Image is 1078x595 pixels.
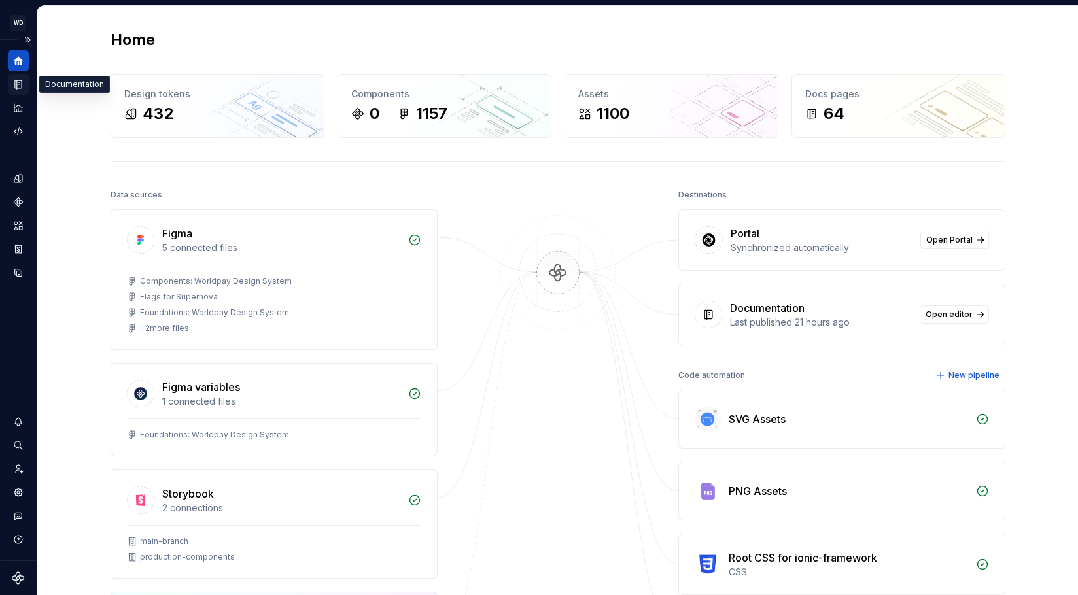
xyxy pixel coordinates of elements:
div: Docs pages [805,88,992,101]
div: Components [351,88,538,101]
div: 64 [824,103,844,124]
button: Search ⌘K [8,435,29,456]
div: Documentation [730,300,805,316]
div: Figma variables [162,379,240,395]
div: 5 connected files [162,241,400,254]
div: Flags for Supernova [140,292,218,302]
a: Design tokens432 [111,74,324,138]
a: Assets [8,215,29,236]
div: Design tokens [124,88,311,101]
div: PNG Assets [729,483,787,499]
button: Expand sidebar [18,31,37,49]
a: Documentation [8,74,29,95]
a: Analytics [8,97,29,118]
a: Components01157 [338,74,551,138]
div: Storybook [162,486,214,501]
svg: Supernova Logo [12,571,25,585]
div: CSS [729,566,968,579]
div: Foundations: Worldpay Design System [140,307,289,318]
button: Contact support [8,505,29,526]
div: 1157 [416,103,447,124]
a: Code automation [8,121,29,142]
span: Open Portal [926,235,973,245]
div: WD [10,15,26,31]
div: Code automation [678,366,745,384]
a: Figma5 connected filesComponents: Worldpay Design SystemFlags for SupernovaFoundations: Worldpay ... [111,209,438,350]
div: Synchronized automatically [731,241,913,254]
div: 1100 [597,103,629,124]
a: Figma variables1 connected filesFoundations: Worldpay Design System [111,363,438,456]
div: 432 [143,103,173,124]
button: Notifications [8,411,29,432]
div: Documentation [39,76,110,93]
div: + 2 more files [140,323,189,333]
div: Root CSS for ionic-framework [729,550,877,566]
a: Storybook stories [8,239,29,260]
div: Components: Worldpay Design System [140,276,292,286]
a: Design tokens [8,168,29,189]
div: Data sources [111,186,162,204]
div: Figma [162,226,192,241]
button: New pipeline [932,366,1005,384]
a: Docs pages64 [791,74,1005,138]
div: 2 connections [162,501,400,515]
h2: Home [111,29,155,50]
a: Home [8,50,29,71]
a: Open editor [920,305,989,324]
div: Destinations [678,186,727,204]
div: Assets [578,88,765,101]
div: main-branch [140,536,188,547]
button: WD [3,8,34,37]
div: 0 [370,103,379,124]
a: Invite team [8,458,29,479]
div: Foundations: Worldpay Design System [140,430,289,440]
div: Last published 21 hours ago [730,316,912,329]
a: Storybook2 connectionsmain-branchproduction-components [111,469,438,579]
div: SVG Assets [729,411,786,427]
span: Open editor [926,309,973,320]
div: Portal [731,226,759,241]
div: production-components [140,552,235,562]
a: Open Portal [920,231,989,249]
a: Assets1100 [565,74,778,138]
div: 1 connected files [162,395,400,408]
a: Data sources [8,262,29,283]
a: Settings [8,482,29,503]
a: Components [8,192,29,212]
span: New pipeline [948,370,1000,381]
